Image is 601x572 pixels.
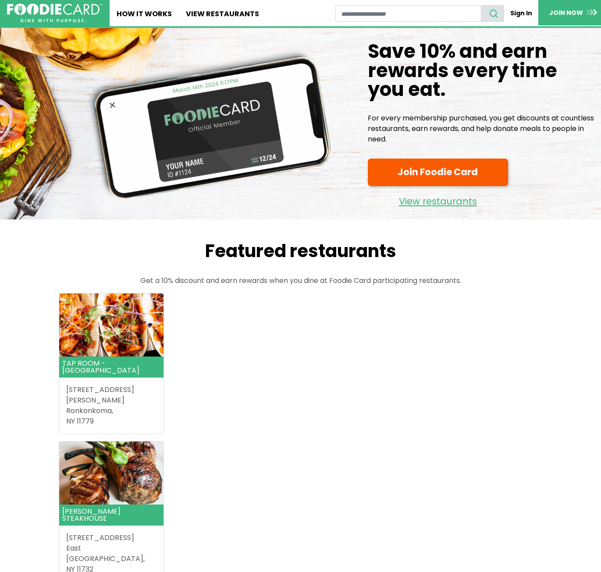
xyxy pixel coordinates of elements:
p: For every membership purchased, you get discounts at countless restaurants, earn rewards, and hel... [368,113,594,145]
p: Get a 10% discount and earn rewards when you dine at Foodie Card participating restaurants. [38,275,564,286]
header: [PERSON_NAME] Steakhouse [59,505,164,526]
a: Tap Room - Ronkonkoma Tap Room - [GEOGRAPHIC_DATA] [STREET_ADDRESS][PERSON_NAME]Ronkonkoma,NY 11779 [59,293,164,434]
h1: Save 10% and earn rewards every time you eat. [368,42,594,99]
header: Tap Room - [GEOGRAPHIC_DATA] [59,357,164,378]
button: search [481,5,504,22]
a: Join Foodie Card [368,159,508,186]
img: FoodieCard; Eat, Drink, Save, Donate [7,4,103,23]
address: [STREET_ADDRESS][PERSON_NAME] Ronkonkoma, NY 11779 [66,385,156,427]
img: Tap Room - Ronkonkoma [59,293,164,357]
h2: Featured restaurants [38,240,564,261]
a: Sign In [504,5,538,21]
input: restaurant search [335,5,481,22]
img: Rothmann's Steakhouse [59,441,164,505]
a: View restaurants [368,190,508,209]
